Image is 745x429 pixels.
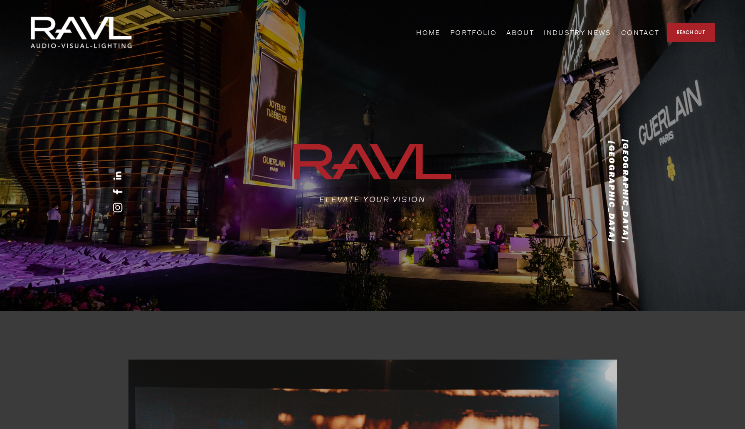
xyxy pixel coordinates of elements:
a: PORTFOLIO [450,26,497,39]
a: REACH OUT [667,23,715,42]
a: Facebook [113,187,123,197]
a: HOME [416,26,440,39]
a: CONTACT [621,26,659,39]
em: [GEOGRAPHIC_DATA], [GEOGRAPHIC_DATA] [607,139,631,247]
a: ABOUT [506,26,534,39]
a: INDUSTRY NEWS [544,26,611,39]
a: Instagram [113,202,123,212]
a: LinkedIn [113,171,123,181]
em: ELEVATE YOUR VISION [319,194,426,204]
